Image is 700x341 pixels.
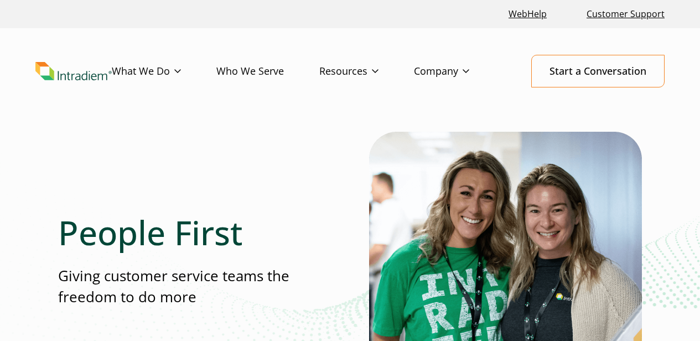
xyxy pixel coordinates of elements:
a: Link to homepage of Intradiem [35,62,112,81]
a: Company [414,55,505,87]
img: Intradiem [35,62,112,81]
h1: People First [58,213,301,252]
a: Customer Support [582,2,669,26]
a: What We Do [112,55,216,87]
a: Start a Conversation [531,55,665,87]
a: Resources [319,55,414,87]
a: Who We Serve [216,55,319,87]
p: Giving customer service teams the freedom to do more [58,266,301,307]
a: Link opens in a new window [504,2,551,26]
